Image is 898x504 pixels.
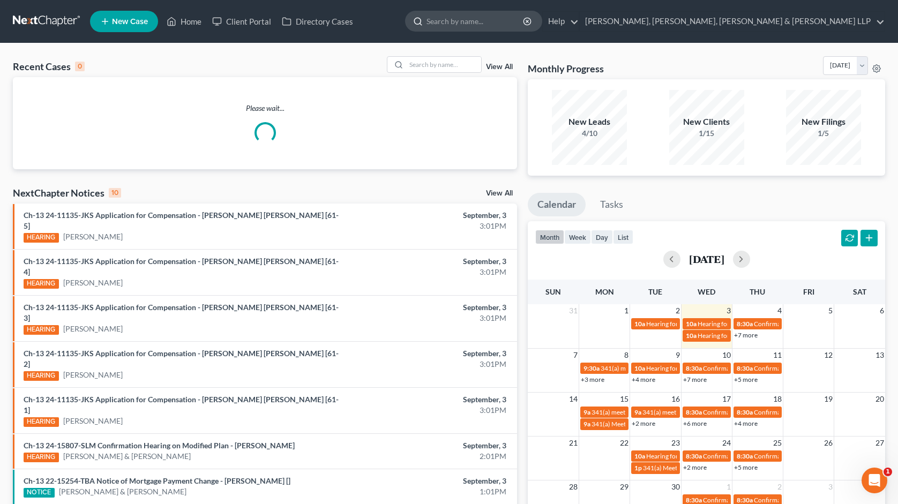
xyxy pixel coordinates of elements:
a: Ch-13 24-11135-JKS Application for Compensation - [PERSON_NAME] [PERSON_NAME] [61-1] [24,395,339,415]
span: 10a [634,320,645,328]
a: [PERSON_NAME] [63,277,123,288]
div: 4/10 [552,128,627,139]
span: Sat [853,287,866,296]
span: 9a [583,420,590,428]
span: Hearing for [PERSON_NAME] [698,320,781,328]
a: +6 more [683,419,707,427]
div: 1/15 [669,128,744,139]
span: 10a [634,364,645,372]
div: September, 3 [353,348,506,359]
span: 4 [776,304,783,317]
span: 27 [874,437,885,449]
span: Confirmation hearing for [PERSON_NAME] [703,408,825,416]
a: [PERSON_NAME], [PERSON_NAME], [PERSON_NAME] & [PERSON_NAME] LLP [580,12,885,31]
div: 1/5 [786,128,861,139]
span: 7 [572,349,579,362]
a: Ch-13 24-11135-JKS Application for Compensation - [PERSON_NAME] [PERSON_NAME] [61-4] [24,257,339,276]
span: 9a [634,408,641,416]
span: 2 [675,304,681,317]
a: Tasks [590,193,633,216]
span: 6 [879,304,885,317]
h2: [DATE] [689,253,724,265]
span: 23 [670,437,681,449]
a: Ch-13 24-11135-JKS Application for Compensation - [PERSON_NAME] [PERSON_NAME] [61-5] [24,210,339,230]
span: Confirmation hearing for [PERSON_NAME] [754,496,875,504]
span: Confirmation Hearing for [PERSON_NAME] [703,364,826,372]
div: HEARING [24,279,59,289]
span: 16 [670,393,681,405]
span: Mon [595,287,614,296]
a: Help [543,12,579,31]
div: HEARING [24,371,59,381]
a: [PERSON_NAME] & [PERSON_NAME] [63,451,191,462]
span: 21 [568,437,579,449]
span: Fri [803,287,814,296]
span: 1 [725,480,732,493]
span: Sun [545,287,561,296]
a: Calendar [528,193,586,216]
a: +7 more [734,331,758,339]
iframe: Intercom live chat [862,468,887,493]
span: Confirmation hearing for [PERSON_NAME] [703,452,825,460]
div: 3:01PM [353,405,506,416]
a: Ch-13 22-15254-TBA Notice of Mortgage Payment Change - [PERSON_NAME] [] [24,476,290,485]
div: September, 3 [353,256,506,267]
a: +5 more [734,375,758,383]
span: 8:30a [737,364,753,372]
div: September, 3 [353,476,506,486]
div: 3:01PM [353,267,506,277]
h3: Monthly Progress [528,62,604,75]
div: September, 3 [353,210,506,221]
div: NextChapter Notices [13,186,121,199]
span: 28 [568,480,579,493]
span: Tue [648,287,662,296]
button: list [613,230,633,244]
span: Thu [750,287,765,296]
button: month [535,230,564,244]
span: 14 [568,393,579,405]
span: 341(a) Meeting for [PERSON_NAME] Al Karalih & [PERSON_NAME] [592,420,781,428]
div: 3:01PM [353,313,506,324]
a: [PERSON_NAME] [63,416,123,426]
div: New Leads [552,116,627,128]
span: 12 [823,349,834,362]
span: 10 [721,349,732,362]
a: +2 more [632,419,655,427]
input: Search by name... [426,11,525,31]
span: 8:30a [686,452,702,460]
a: +4 more [734,419,758,427]
span: 20 [874,393,885,405]
span: 10a [686,320,697,328]
span: 10a [634,452,645,460]
a: Directory Cases [276,12,358,31]
div: September, 3 [353,440,506,451]
span: 341(a) Meeting for [PERSON_NAME] [643,464,747,472]
span: Confirmation hearing for [PERSON_NAME] [703,496,825,504]
a: Ch-13 24-11135-JKS Application for Compensation - [PERSON_NAME] [PERSON_NAME] [61-3] [24,303,339,322]
span: 25 [772,437,783,449]
span: 11 [772,349,783,362]
a: [PERSON_NAME] [63,324,123,334]
span: 8:30a [737,452,753,460]
span: 1p [634,464,642,472]
div: HEARING [24,325,59,335]
span: 9 [675,349,681,362]
a: +2 more [683,463,707,471]
span: Hearing for [PERSON_NAME] & [PERSON_NAME] [698,332,838,340]
span: 3 [827,480,834,493]
span: 2 [776,480,783,493]
a: View All [486,63,513,71]
span: 26 [823,437,834,449]
div: September, 3 [353,302,506,313]
button: day [591,230,613,244]
div: September, 3 [353,394,506,405]
a: [PERSON_NAME] [63,231,123,242]
div: 1:01PM [353,486,506,497]
span: 19 [823,393,834,405]
span: 1 [884,468,892,476]
div: New Clients [669,116,744,128]
span: 30 [670,480,681,493]
div: New Filings [786,116,861,128]
a: [PERSON_NAME] [63,370,123,380]
span: Confirmation hearing for [PERSON_NAME] [754,452,875,460]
